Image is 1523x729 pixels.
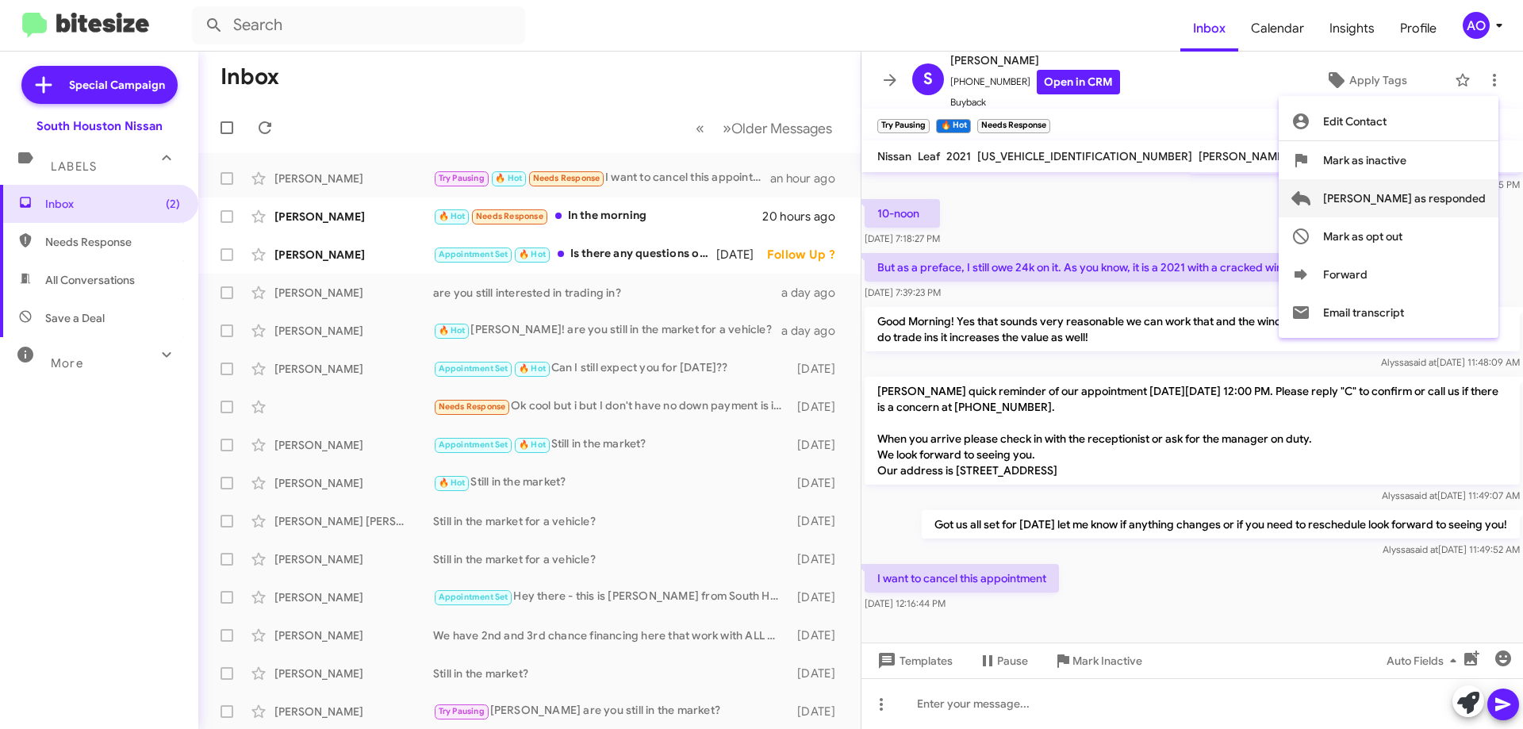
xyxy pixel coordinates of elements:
span: Mark as inactive [1323,141,1406,179]
span: Mark as opt out [1323,217,1402,255]
span: Edit Contact [1323,102,1387,140]
button: Email transcript [1279,294,1498,332]
button: Forward [1279,255,1498,294]
span: [PERSON_NAME] as responded [1323,179,1486,217]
